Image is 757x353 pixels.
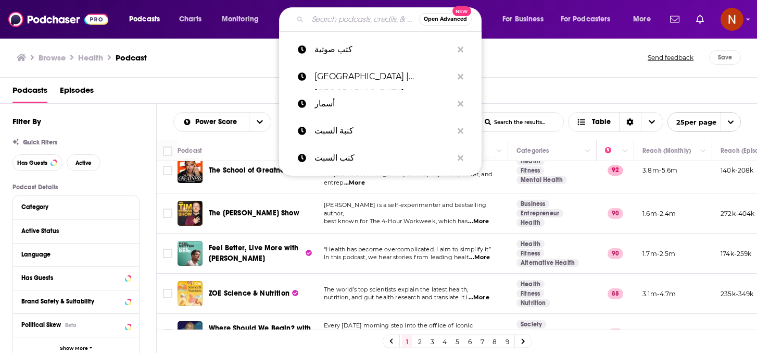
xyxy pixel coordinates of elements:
[608,288,623,299] p: 88
[721,166,754,175] p: 140k-208k
[21,274,122,282] div: Has Guests
[516,240,545,248] a: Health
[516,144,549,157] div: Categories
[324,322,473,329] span: Every [DATE] morning step into the office of iconic
[626,11,664,28] button: open menu
[314,144,452,172] p: كنب السبت
[178,321,203,346] a: Where Should We Begin? with Esther Perel
[279,144,482,172] a: كنب السبت
[17,160,47,166] span: Has Guests
[178,281,203,306] img: ZOE Science & Nutrition
[464,335,475,348] a: 6
[178,144,202,157] div: Podcast
[75,160,92,166] span: Active
[721,249,752,258] p: 174k-259k
[179,12,201,27] span: Charts
[12,184,140,191] p: Podcast Details
[605,144,620,157] div: Power Score
[222,12,259,27] span: Monitoring
[324,217,468,225] span: best known for The 4-Hour Workweek, which has
[697,145,710,157] button: Column Actions
[642,144,691,157] div: Reach (Monthly)
[21,271,131,284] button: Has Guests
[163,249,172,258] span: Toggle select row
[209,166,291,175] span: The School of Greatness
[308,11,419,28] input: Search podcasts, credits, & more...
[516,320,546,328] a: Society
[561,12,611,27] span: For Podcasters
[642,209,676,218] p: 1.6m-2.4m
[324,294,468,301] span: nutrition, and gut health research and translate it i
[489,335,500,348] a: 8
[324,286,468,293] span: The world’s top scientists explain the latest health,
[721,8,743,31] button: Show profile menu
[289,7,491,31] div: Search podcasts, credits, & more...
[516,176,567,184] a: Mental Health
[21,318,131,331] button: Political SkewBeta
[8,9,108,29] img: Podchaser - Follow, Share and Rate Podcasts
[668,114,716,130] span: 25 per page
[21,251,124,258] div: Language
[344,179,365,187] span: ...More
[122,11,173,28] button: open menu
[324,246,491,253] span: “Health has become overcomplicated. I aim to simplify it”
[645,50,697,65] button: Send feedback
[469,253,490,262] span: ...More
[502,335,512,348] a: 9
[633,12,651,27] span: More
[60,346,88,351] span: Show More
[419,13,472,26] button: Open AdvancedNew
[314,36,452,63] p: كتب صوتية
[21,248,131,261] button: Language
[324,171,492,186] span: All-[DEMOGRAPHIC_DATA] athlete, keynote speaker, and entrep
[468,217,489,226] span: ...More
[279,63,482,90] a: [GEOGRAPHIC_DATA] | [GEOGRAPHIC_DATA]
[21,321,61,328] span: Political Skew
[414,335,425,348] a: 2
[23,139,57,146] span: Quick Filters
[642,166,678,175] p: 3.8m-5.6m
[178,241,203,266] img: Feel Better, Live More with Dr Rangan Chatterjee
[209,244,299,263] span: Feel Better, Live More with [PERSON_NAME]
[402,335,412,348] a: 1
[495,11,557,28] button: open menu
[163,209,172,218] span: Toggle select row
[469,294,489,302] span: ...More
[721,209,755,218] p: 272k-404k
[178,201,203,226] img: The Tim Ferriss Show
[516,200,549,208] a: Business
[642,289,676,298] p: 3.1m-4.7m
[178,158,203,183] a: The School of Greatness
[324,253,469,261] span: In this podcast, we hear stories from leading healt
[65,322,77,328] div: Beta
[12,116,41,126] h2: Filter By
[67,154,100,171] button: Active
[209,243,312,264] a: Feel Better, Live More with [PERSON_NAME]
[279,90,482,117] a: أسمار
[427,335,437,348] a: 3
[516,289,544,298] a: Fitness
[209,289,289,298] span: ZOE Science & Nutrition
[12,154,62,171] button: Has Guests
[172,11,208,28] a: Charts
[39,53,66,63] a: Browse
[582,145,594,157] button: Column Actions
[314,63,452,90] p: لاس وگاس | Las Vegas
[554,11,626,28] button: open menu
[608,248,623,259] p: 90
[314,90,452,117] p: أسمار
[129,12,160,27] span: Podcasts
[314,117,452,144] p: كنبة السبت
[21,224,131,237] button: Active Status
[709,50,741,65] button: Save
[721,8,743,31] img: User Profile
[516,166,544,175] a: Fitness
[279,117,482,144] a: كنبة السبت
[721,289,754,298] p: 235k-349k
[477,335,487,348] a: 7
[209,208,299,218] a: The [PERSON_NAME] Show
